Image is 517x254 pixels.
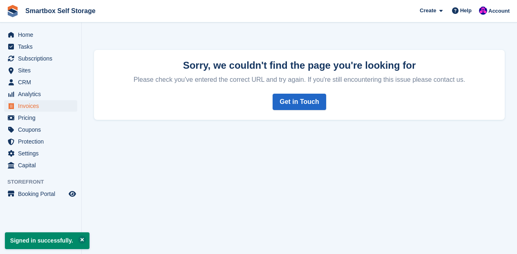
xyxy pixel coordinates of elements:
[4,88,77,100] a: menu
[104,60,495,71] h2: Sorry, we couldn't find the page you're looking for
[4,160,77,171] a: menu
[4,41,77,52] a: menu
[18,124,67,135] span: Coupons
[18,53,67,64] span: Subscriptions
[22,4,99,18] a: Smartbox Self Storage
[67,189,77,199] a: Preview store
[4,53,77,64] a: menu
[460,7,472,15] span: Help
[4,148,77,159] a: menu
[4,124,77,135] a: menu
[479,7,487,15] img: Sam Austin
[18,65,67,76] span: Sites
[4,188,77,200] a: menu
[18,41,67,52] span: Tasks
[18,148,67,159] span: Settings
[18,160,67,171] span: Capital
[18,88,67,100] span: Analytics
[4,65,77,76] a: menu
[273,94,326,110] a: Get in Touch
[4,76,77,88] a: menu
[18,29,67,40] span: Home
[18,76,67,88] span: CRM
[4,136,77,147] a: menu
[5,232,90,249] p: Signed in successfully.
[4,29,77,40] a: menu
[7,178,81,186] span: Storefront
[104,72,495,84] p: Please check you've entered the correct URL and try again. If you're still encountering this issu...
[488,7,510,15] span: Account
[18,188,67,200] span: Booking Portal
[7,5,19,17] img: stora-icon-8386f47178a22dfd0bd8f6a31ec36ba5ce8667c1dd55bd0f319d3a0aa187defe.svg
[4,112,77,124] a: menu
[420,7,436,15] span: Create
[4,100,77,112] a: menu
[18,136,67,147] span: Protection
[18,112,67,124] span: Pricing
[18,100,67,112] span: Invoices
